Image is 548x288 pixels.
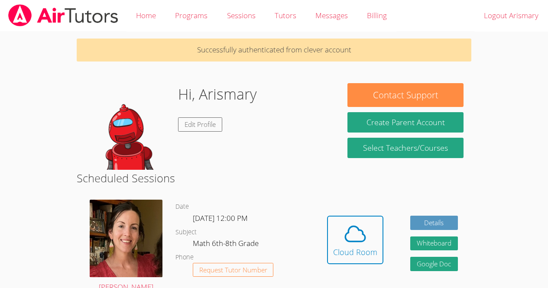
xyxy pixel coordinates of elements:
img: default.png [84,83,171,170]
img: IMG_4957.jpeg [90,200,162,277]
dt: Date [175,201,189,212]
span: Messages [315,10,348,20]
button: Contact Support [347,83,463,107]
button: Cloud Room [327,216,383,264]
p: Successfully authenticated from clever account [77,39,471,61]
h1: Hi, Arismary [178,83,257,105]
dt: Subject [175,227,197,238]
a: Details [410,216,458,230]
h2: Scheduled Sessions [77,170,471,186]
button: Create Parent Account [347,112,463,133]
a: Select Teachers/Courses [347,138,463,158]
a: Google Doc [410,257,458,271]
span: [DATE] 12:00 PM [193,213,248,223]
span: Request Tutor Number [199,267,267,273]
img: airtutors_banner-c4298cdbf04f3fff15de1276eac7730deb9818008684d7c2e4769d2f7ddbe033.png [7,4,119,26]
a: Edit Profile [178,117,222,132]
dd: Math 6th-8th Grade [193,237,260,252]
dt: Phone [175,252,194,263]
div: Cloud Room [333,246,377,258]
button: Whiteboard [410,236,458,251]
button: Request Tutor Number [193,263,274,277]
